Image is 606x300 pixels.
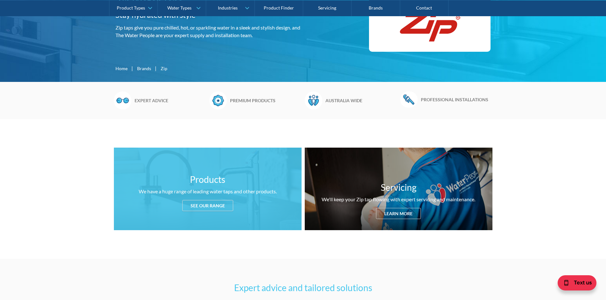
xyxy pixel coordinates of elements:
div: Product Types [117,5,145,10]
div: Industries [218,5,238,10]
div: Zip [161,65,167,72]
h6: Premium products [230,97,302,104]
img: Zip [398,7,462,45]
a: Brands [137,65,151,72]
div: See our range [182,200,233,211]
img: Badge [209,91,227,109]
h3: Products [190,173,225,186]
h6: Professional installations [421,96,492,103]
iframe: podium webchat widget bubble [542,268,606,300]
img: Waterpeople Symbol [305,91,322,109]
div: We'll keep your Zip tap flowing with expert servicing and maintenance. [322,196,475,203]
h6: Expert advice [135,97,206,104]
a: ProductsWe have a huge range of leading water taps and other products.See our range [114,148,302,230]
h3: Expert advice and tailored solutions [115,281,491,294]
a: Home [115,65,128,72]
a: ServicingWe'll keep your Zip tap flowing with expert servicing and maintenance.Learn more [305,148,492,230]
div: Learn more [376,208,421,219]
img: Wrench [400,91,418,107]
div: We have a huge range of leading water taps and other products. [139,188,277,195]
div: | [154,64,157,72]
div: Water Types [167,5,192,10]
h6: Australia wide [325,97,397,104]
h3: Servicing [381,181,416,194]
p: Zip taps give you pure chilled, hot, or sparkling water in a sleek and stylish design. and The Wa... [115,24,301,39]
div: | [131,64,134,72]
img: Glasses [114,91,131,109]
